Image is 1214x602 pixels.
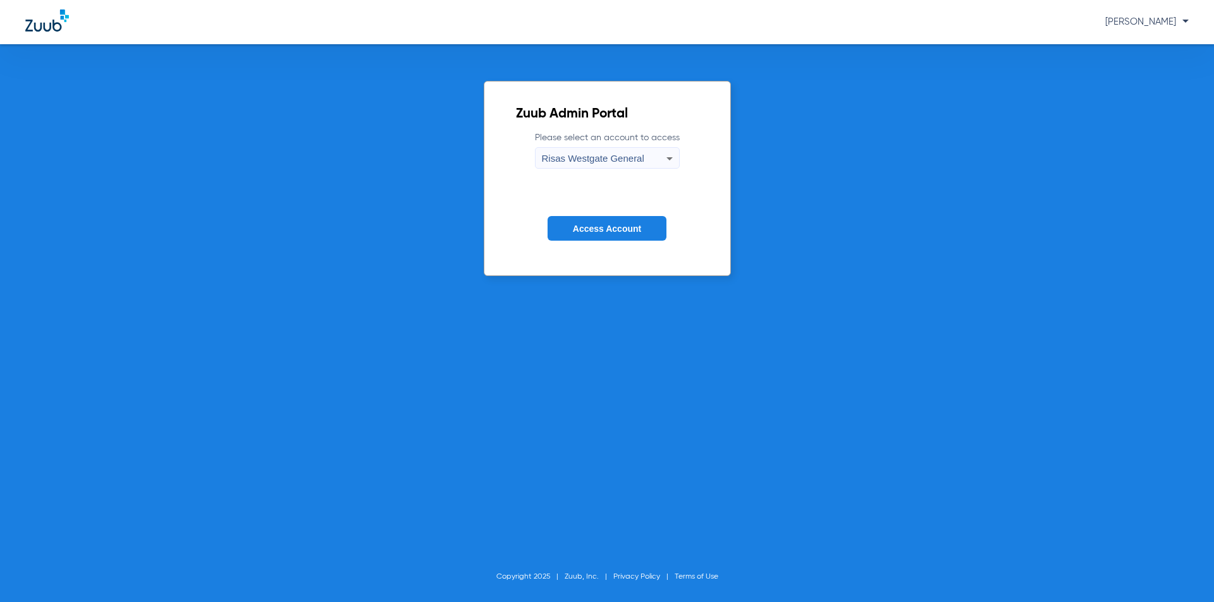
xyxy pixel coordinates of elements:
[573,224,641,234] span: Access Account
[613,573,660,581] a: Privacy Policy
[25,9,69,32] img: Zuub Logo
[496,570,565,583] li: Copyright 2025
[535,131,680,169] label: Please select an account to access
[565,570,613,583] li: Zuub, Inc.
[516,108,699,121] h2: Zuub Admin Portal
[542,153,644,164] span: Risas Westgate General
[1105,17,1189,27] span: [PERSON_NAME]
[548,216,666,241] button: Access Account
[675,573,718,581] a: Terms of Use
